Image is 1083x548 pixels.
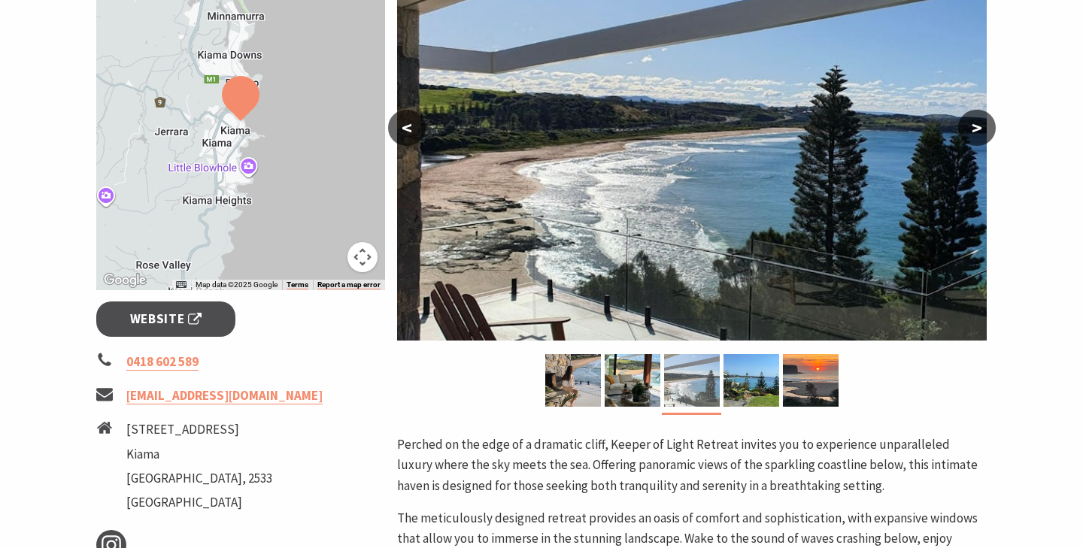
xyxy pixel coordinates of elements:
[545,354,601,407] img: Keeper of Light Retreat photo of the balcony
[130,309,202,329] span: Website
[605,354,660,407] img: Keeper of Light Retreat
[176,280,187,290] button: Keyboard shortcuts
[388,110,426,146] button: <
[958,110,996,146] button: >
[196,280,278,289] span: Map data ©2025 Google
[126,468,272,489] li: [GEOGRAPHIC_DATA], 2533
[126,444,272,465] li: Kiama
[397,434,987,496] p: Perched on the edge of a dramatic cliff, Keeper of Light Retreat invites you to experience unpara...
[126,353,199,371] a: 0418 602 589
[347,242,378,272] button: Map camera controls
[783,354,839,407] img: Keeper of Light Retreat
[724,354,779,407] img: Keeper of Light Retreat - photo of the view and the house
[126,492,272,513] li: [GEOGRAPHIC_DATA]
[126,419,272,440] li: [STREET_ADDRESS]
[100,271,150,290] a: Open this area in Google Maps (opens a new window)
[664,354,720,407] img: Keeper of Light Retreat photo from the balcony overlooking Bombo Beach
[317,280,381,289] a: Report a map error
[126,387,323,404] a: [EMAIL_ADDRESS][DOMAIN_NAME]
[96,301,235,337] a: Website
[100,271,150,290] img: Google
[287,280,308,289] a: Terms (opens in new tab)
